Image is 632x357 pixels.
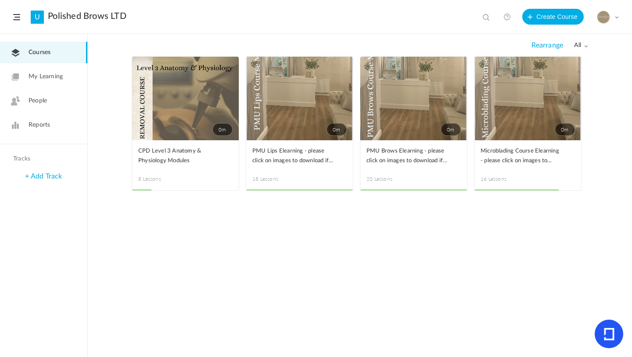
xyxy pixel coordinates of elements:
span: 0m [327,123,347,136]
span: 0m [555,123,575,136]
span: 16 Lessons [481,175,528,183]
span: 20 Lessons [366,175,414,183]
span: 0m [441,123,461,136]
span: Microblading Course Elearning - please click on images to download if not visible [481,146,562,166]
span: People [29,96,47,106]
span: Courses [29,48,50,57]
button: Create Course [522,9,584,25]
span: 0m [212,123,233,136]
a: + Add Track [25,173,62,180]
span: all [574,42,588,49]
a: CPD Level 3 Anatomy & Physiology Modules [138,146,233,166]
span: 18 Lessons [252,175,300,183]
a: Polished Brows LTD [48,11,126,22]
span: PMU Lips Elearning - please click on images to download if not visible [252,146,334,166]
a: 0m [360,57,467,140]
span: CPD Level 3 Anatomy & Physiology Modules [138,146,219,166]
span: Rearrange [531,41,563,50]
span: Reports [29,120,50,130]
a: PMU Lips Elearning - please click on images to download if not visible [252,146,347,166]
span: PMU Brows Elearning - please click on images to download if not visible [366,146,448,166]
a: 0m [132,57,239,140]
a: 0m [474,57,581,140]
a: PMU Brows Elearning - please click on images to download if not visible [366,146,461,166]
h4: Tracks [13,155,72,163]
a: Microblading Course Elearning - please click on images to download if not visible [481,146,575,166]
a: 0m [246,57,353,140]
img: 617fe505-c459-451e-be24-f11bddb9b696.PNG [597,11,610,23]
span: My Learning [29,72,63,81]
span: 8 Lessons [138,175,186,183]
a: U [31,11,44,24]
